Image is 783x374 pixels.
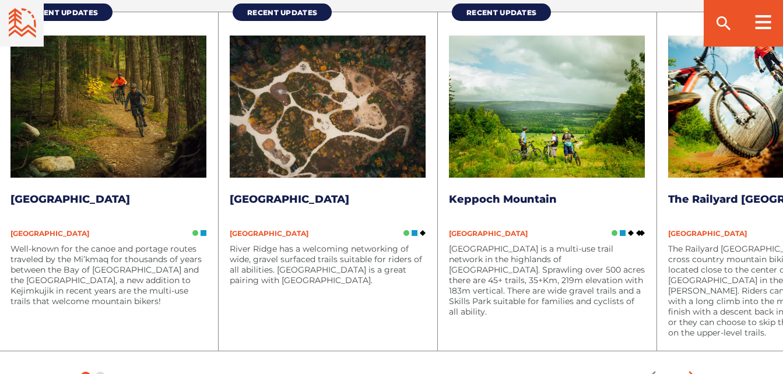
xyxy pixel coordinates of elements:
[620,230,626,236] img: Blue Square
[201,230,206,236] img: Blue Square
[230,193,349,206] a: [GEOGRAPHIC_DATA]
[628,230,634,236] img: Black Diamond
[10,193,130,206] a: [GEOGRAPHIC_DATA]
[247,8,317,17] span: Recent Updates
[403,230,409,236] img: Green Circle
[230,36,426,178] img: River Ridge Common Mountain Bike Trails in New Germany, NS
[192,230,198,236] img: Green Circle
[233,3,332,21] a: Recent Updates
[449,193,557,206] a: Keppoch Mountain
[636,230,645,236] img: Double Black DIamond
[714,14,733,33] ion-icon: search
[13,3,113,21] a: Recent Updates
[452,3,551,21] a: Recent Updates
[420,230,426,236] img: Black Diamond
[612,230,617,236] img: Green Circle
[449,244,645,317] p: [GEOGRAPHIC_DATA] is a multi-use trail network in the highlands of [GEOGRAPHIC_DATA]. Sprawling o...
[230,229,308,238] span: [GEOGRAPHIC_DATA]
[668,229,747,238] span: [GEOGRAPHIC_DATA]
[412,230,417,236] img: Blue Square
[28,8,98,17] span: Recent Updates
[10,244,206,306] p: Well-known for the canoe and portage routes traveled by the Mi’kmaq for thousands of years betwee...
[449,229,528,238] span: [GEOGRAPHIC_DATA]
[10,229,89,238] span: [GEOGRAPHIC_DATA]
[230,244,426,285] p: River Ridge has a welcoming networking of wide, gravel surfaced trails suitable for riders of all...
[466,8,536,17] span: Recent Updates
